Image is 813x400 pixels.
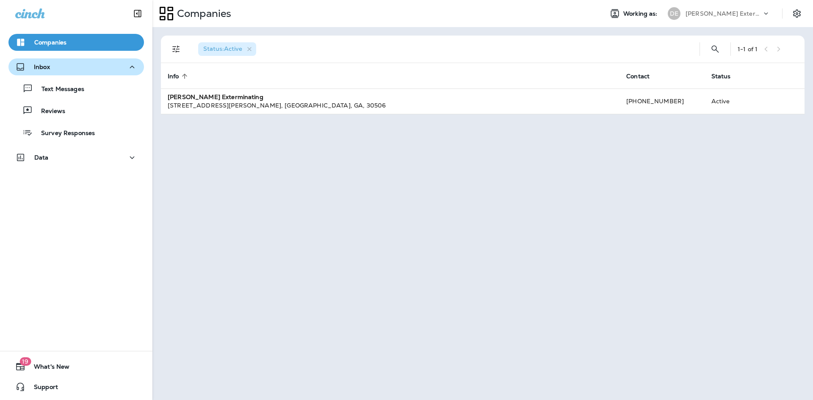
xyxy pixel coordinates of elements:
[8,58,144,75] button: Inbox
[789,6,805,21] button: Settings
[711,72,742,80] span: Status
[686,10,762,17] p: [PERSON_NAME] Exterminating
[25,363,69,373] span: What's New
[33,130,95,138] p: Survey Responses
[25,383,58,394] span: Support
[33,86,84,94] p: Text Messages
[738,46,758,52] div: 1 - 1 of 1
[668,7,680,20] div: DE
[174,7,231,20] p: Companies
[34,63,50,70] p: Inbox
[126,5,149,22] button: Collapse Sidebar
[8,358,144,375] button: 19What's New
[8,34,144,51] button: Companies
[168,41,185,58] button: Filters
[33,108,65,116] p: Reviews
[8,378,144,395] button: Support
[626,73,650,80] span: Contact
[168,101,613,110] div: [STREET_ADDRESS][PERSON_NAME] , [GEOGRAPHIC_DATA] , GA , 30506
[623,10,659,17] span: Working as:
[705,88,759,114] td: Active
[19,357,31,366] span: 19
[711,73,731,80] span: Status
[34,39,66,46] p: Companies
[168,73,179,80] span: Info
[8,149,144,166] button: Data
[168,72,190,80] span: Info
[707,41,724,58] button: Search Companies
[626,72,661,80] span: Contact
[34,154,49,161] p: Data
[203,45,242,52] span: Status : Active
[8,124,144,141] button: Survey Responses
[8,102,144,119] button: Reviews
[198,42,256,56] div: Status:Active
[168,93,263,101] strong: [PERSON_NAME] Exterminating
[619,88,704,114] td: [PHONE_NUMBER]
[8,80,144,97] button: Text Messages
